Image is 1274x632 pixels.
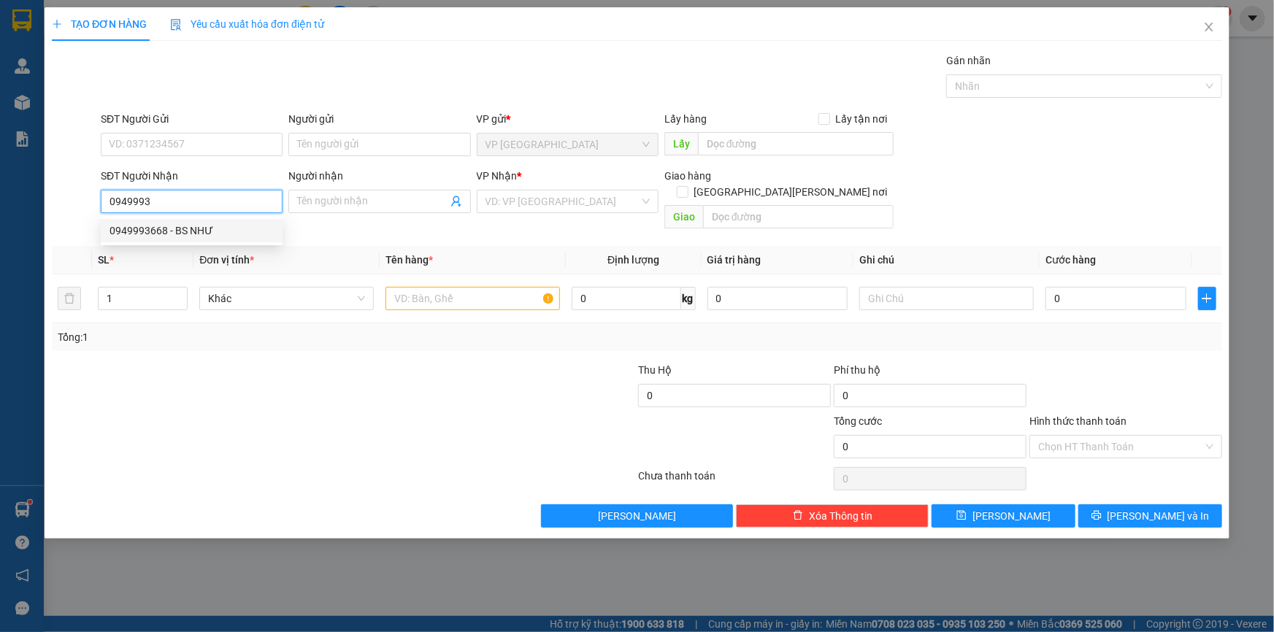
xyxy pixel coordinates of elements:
[637,468,833,493] div: Chưa thanh toán
[707,287,848,310] input: 0
[169,77,290,97] div: 20.000
[1091,510,1102,522] span: printer
[1029,415,1127,427] label: Hình thức thanh toán
[208,288,365,309] span: Khác
[101,168,283,184] div: SĐT Người Nhận
[664,170,711,182] span: Giao hàng
[932,504,1075,528] button: save[PERSON_NAME]
[793,510,803,522] span: delete
[830,111,894,127] span: Lấy tận nơi
[664,132,698,155] span: Lấy
[698,132,894,155] input: Dọc đường
[664,113,707,125] span: Lấy hàng
[809,508,872,524] span: Xóa Thông tin
[101,219,283,242] div: 0949993668 - BS NHƯ
[1199,293,1216,304] span: plus
[1189,7,1229,48] button: Close
[170,18,324,30] span: Yêu cầu xuất hóa đơn điện tử
[12,12,161,47] div: VP [GEOGRAPHIC_DATA]
[946,55,991,66] label: Gán nhãn
[598,508,676,524] span: [PERSON_NAME]
[385,254,433,266] span: Tên hàng
[110,223,274,239] div: 0949993668 - BS NHƯ
[477,170,518,182] span: VP Nhận
[12,106,288,124] div: Tên hàng: 1 BỊCH ( : 1 )
[288,168,470,184] div: Người nhận
[477,111,659,127] div: VP gửi
[98,254,110,266] span: SL
[1108,508,1210,524] span: [PERSON_NAME] và In
[859,287,1034,310] input: Ghi Chú
[58,287,81,310] button: delete
[486,134,650,155] span: VP Sài Gòn
[150,104,169,125] span: SL
[170,19,182,31] img: icon
[638,364,672,376] span: Thu Hộ
[101,111,283,127] div: SĐT Người Gửi
[171,47,288,68] div: 0933793334
[736,504,929,528] button: deleteXóa Thông tin
[703,205,894,228] input: Dọc đường
[541,504,734,528] button: [PERSON_NAME]
[1045,254,1096,266] span: Cước hàng
[707,254,761,266] span: Giá trị hàng
[834,415,882,427] span: Tổng cước
[834,362,1027,384] div: Phí thu hộ
[1198,287,1216,310] button: plus
[169,80,203,96] span: Chưa :
[171,14,206,29] span: Nhận:
[288,111,470,127] div: Người gửi
[972,508,1051,524] span: [PERSON_NAME]
[956,510,967,522] span: save
[171,30,288,47] div: TRĂM
[853,246,1040,274] th: Ghi chú
[171,12,288,30] div: VP Cái Bè
[199,254,254,266] span: Đơn vị tính
[58,329,492,345] div: Tổng: 1
[664,205,703,228] span: Giao
[1203,21,1215,33] span: close
[12,14,35,29] span: Gửi:
[681,287,696,310] span: kg
[688,184,894,200] span: [GEOGRAPHIC_DATA][PERSON_NAME] nơi
[1078,504,1222,528] button: printer[PERSON_NAME] và In
[52,18,147,30] span: TẠO ĐƠN HÀNG
[450,196,462,207] span: user-add
[52,19,62,29] span: plus
[385,287,560,310] input: VD: Bàn, Ghế
[607,254,659,266] span: Định lượng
